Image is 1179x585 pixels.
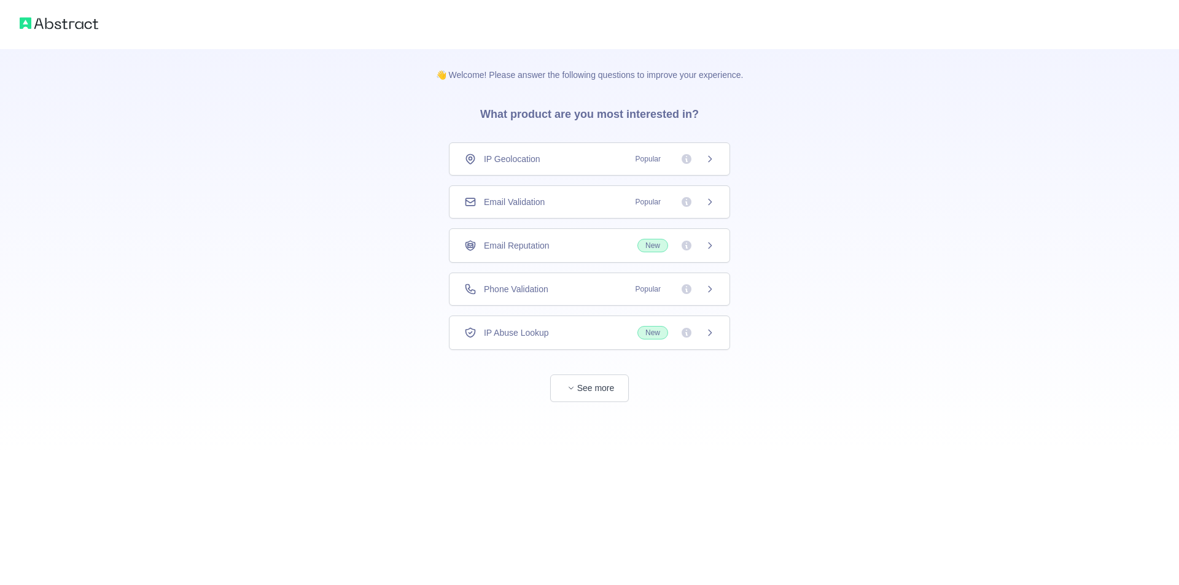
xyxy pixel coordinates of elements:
[484,239,550,252] span: Email Reputation
[637,239,668,252] span: New
[416,49,763,81] p: 👋 Welcome! Please answer the following questions to improve your experience.
[484,327,549,339] span: IP Abuse Lookup
[628,153,668,165] span: Popular
[461,81,718,142] h3: What product are you most interested in?
[637,326,668,339] span: New
[484,153,540,165] span: IP Geolocation
[484,196,545,208] span: Email Validation
[550,374,629,402] button: See more
[628,196,668,208] span: Popular
[628,283,668,295] span: Popular
[484,283,548,295] span: Phone Validation
[20,15,98,32] img: Abstract logo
